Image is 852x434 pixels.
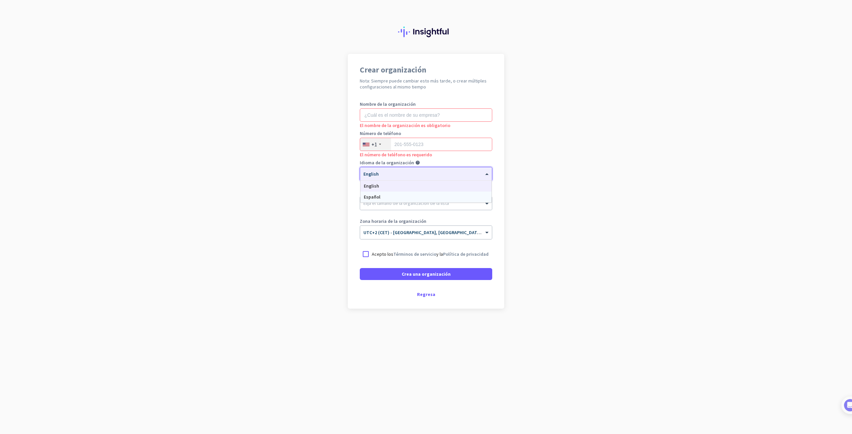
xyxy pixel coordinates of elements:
h1: Crear organización [360,66,492,74]
span: El nombre de la organización es obligatorio [360,122,450,128]
label: Tamaño de la organización (opcional) [360,190,492,194]
button: Crea una organización [360,268,492,280]
div: Regresa [360,292,492,297]
i: help [415,160,420,165]
a: Términos de servicio [393,251,436,257]
label: Zona horaria de la organización [360,219,492,223]
a: Política de privacidad [443,251,489,257]
p: Acepto los y la [372,251,489,257]
label: Nombre de la organización [360,102,492,106]
img: Insightful [398,27,454,37]
label: Número de teléfono [360,131,492,136]
span: El número de teléfono es requerido [360,152,432,158]
h2: Nota: Siempre puede cambiar esto más tarde, o crear múltiples configuraciones al mismo tiempo [360,78,492,90]
input: 201-555-0123 [360,138,492,151]
span: English [364,183,379,189]
div: Options List [360,181,492,203]
div: +1 [371,141,377,148]
span: Crea una organización [402,271,451,277]
span: Español [364,194,380,200]
input: ¿Cuál es el nombre de su empresa? [360,108,492,122]
label: Idioma de la organización [360,160,414,165]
